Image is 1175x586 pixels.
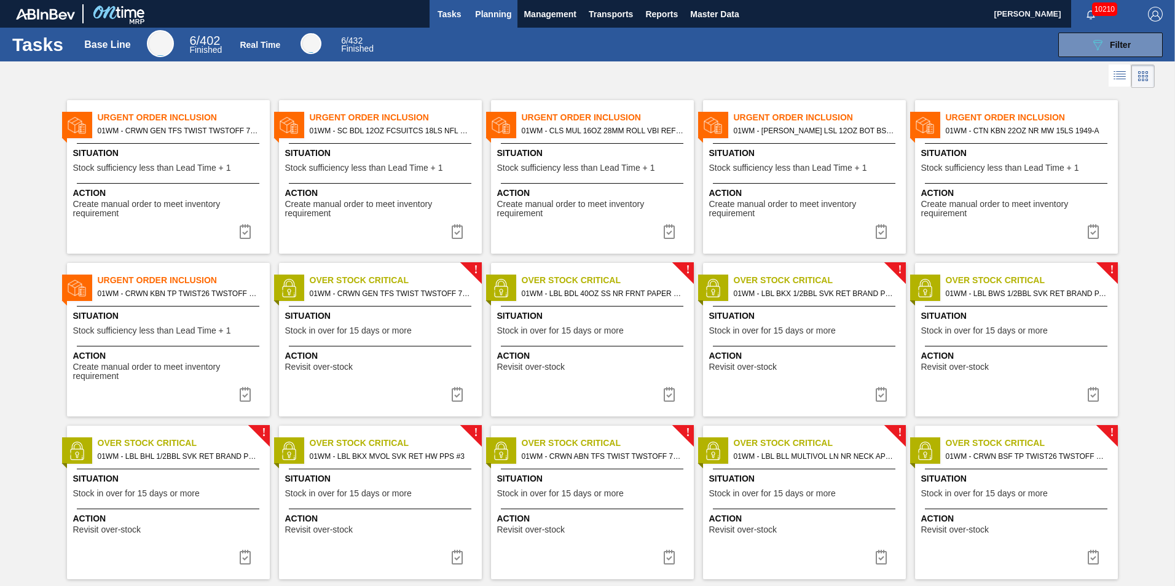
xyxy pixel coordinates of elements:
[238,550,253,565] img: icon-task complete
[230,382,260,407] div: Complete task: 6844495
[921,310,1115,322] span: Situation
[68,279,86,297] img: status
[709,350,903,362] span: Action
[1092,2,1117,16] span: 10210
[442,382,472,407] div: Complete task: 6844105
[654,545,684,569] div: Complete task: 6844185
[1110,40,1131,50] span: Filter
[497,350,691,362] span: Action
[189,45,222,55] span: Finished
[734,111,906,124] span: Urgent Order Inclusion
[709,187,903,200] span: Action
[1079,545,1108,569] div: Complete task: 6844222
[16,9,75,20] img: TNhmsLtSVTkK8tSr43FrP2fwEKptu5GPRR3wAAAABJRU5ErkJggg==
[450,387,465,402] img: icon-task complete
[709,310,903,322] span: Situation
[654,382,684,407] div: Complete task: 6844109
[734,124,896,138] span: 01WM - CARR LSL 12OZ BOT BSKT 6/12 A&E
[497,310,691,322] span: Situation
[341,37,374,53] div: Real Time
[285,350,479,362] span: Action
[522,124,684,138] span: 01WM - CLS MUL 16OZ 28MM ROLL VBI REFRESH - PROJECT SWOOSH
[301,33,321,54] div: Real Time
[874,224,889,239] img: icon-task complete
[285,326,412,335] span: Stock in over for 15 days or more
[442,382,472,407] button: icon-task complete
[497,472,691,485] span: Situation
[916,442,934,460] img: status
[1079,382,1108,407] div: Complete task: 6844132
[280,279,298,297] img: status
[1058,33,1163,57] button: Filter
[73,163,231,173] span: Stock sufficiency less than Lead Time + 1
[734,274,906,287] span: Over Stock Critical
[709,200,903,219] span: Create manual order to meet inventory requirement
[898,265,902,275] span: !
[522,437,694,450] span: Over Stock Critical
[230,219,260,244] div: Complete task: 6844394
[98,287,260,300] span: 01WM - CRWN KBN TP TWIST26 TWSTOFF 22 OZ GLASS BOTTLE
[921,489,1048,498] span: Stock in over for 15 days or more
[497,187,691,200] span: Action
[238,387,253,402] img: icon-task complete
[898,428,902,437] span: !
[474,428,477,437] span: !
[474,265,477,275] span: !
[497,200,691,219] span: Create manual order to meet inventory requirement
[522,111,694,124] span: Urgent Order Inclusion
[450,224,465,239] img: icon-task complete
[310,124,472,138] span: 01WM - SC BDL 12OZ FCSUITCS 18LS NFL COMMANDERS
[497,326,624,335] span: Stock in over for 15 days or more
[442,545,472,569] div: Complete task: 6844140
[310,287,472,300] span: 01WM - CRWN GEN TFS TWIST TWSTOFF 75# 2-COLR PRICKLY PEAR CACTUS
[522,287,684,300] span: 01WM - LBL BDL 40OZ SS NR FRNT PAPER MS - VBI
[921,350,1115,362] span: Action
[589,7,633,21] span: Transports
[522,450,684,463] span: 01WM - CRWN ABN TFS TWIST TWSTOFF 75# 2-COLR 1458-H,26 MM
[686,428,690,437] span: !
[84,39,131,50] div: Base Line
[230,382,260,407] button: icon-task complete
[238,224,253,239] img: icon-task complete
[189,34,220,47] span: / 402
[497,362,565,372] span: Revisit over-stock
[921,187,1115,200] span: Action
[73,350,267,362] span: Action
[262,428,265,437] span: !
[497,489,624,498] span: Stock in over for 15 days or more
[709,326,836,335] span: Stock in over for 15 days or more
[662,550,677,565] img: icon-task complete
[230,545,260,569] button: icon-task complete
[690,7,739,21] span: Master Data
[686,265,690,275] span: !
[921,362,989,372] span: Revisit over-stock
[874,550,889,565] img: icon-task complete
[654,382,684,407] button: icon-task complete
[916,116,934,135] img: status
[98,111,270,124] span: Urgent Order Inclusion
[1079,382,1108,407] button: icon-task complete
[1071,6,1110,23] button: Notifications
[946,287,1108,300] span: 01WM - LBL BWS 1/2BBL SVK RET BRAND PAPER #3
[98,274,270,287] span: Urgent Order Inclusion
[654,219,684,244] button: icon-task complete
[442,545,472,569] button: icon-task complete
[946,111,1118,124] span: Urgent Order Inclusion
[921,326,1048,335] span: Stock in over for 15 days or more
[946,450,1108,463] span: 01WM - CRWN BSF TP TWIST26 TWSTOFF 12 OZ 26MM 70 LB
[1109,64,1131,88] div: List Vision
[497,147,691,160] span: Situation
[946,437,1118,450] span: Over Stock Critical
[73,187,267,200] span: Action
[98,124,260,138] span: 01WM - CRWN GEN TFS TWIST TWSTOFF 75# 2-COLR PRICKLY PEAR CACTUS
[73,362,267,381] span: Create manual order to meet inventory requirement
[704,279,722,297] img: status
[310,437,482,450] span: Over Stock Critical
[73,147,267,160] span: Situation
[1110,265,1114,275] span: !
[522,274,694,287] span: Over Stock Critical
[921,512,1115,525] span: Action
[497,163,655,173] span: Stock sufficiency less than Lead Time + 1
[68,442,86,460] img: status
[285,163,443,173] span: Stock sufficiency less than Lead Time + 1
